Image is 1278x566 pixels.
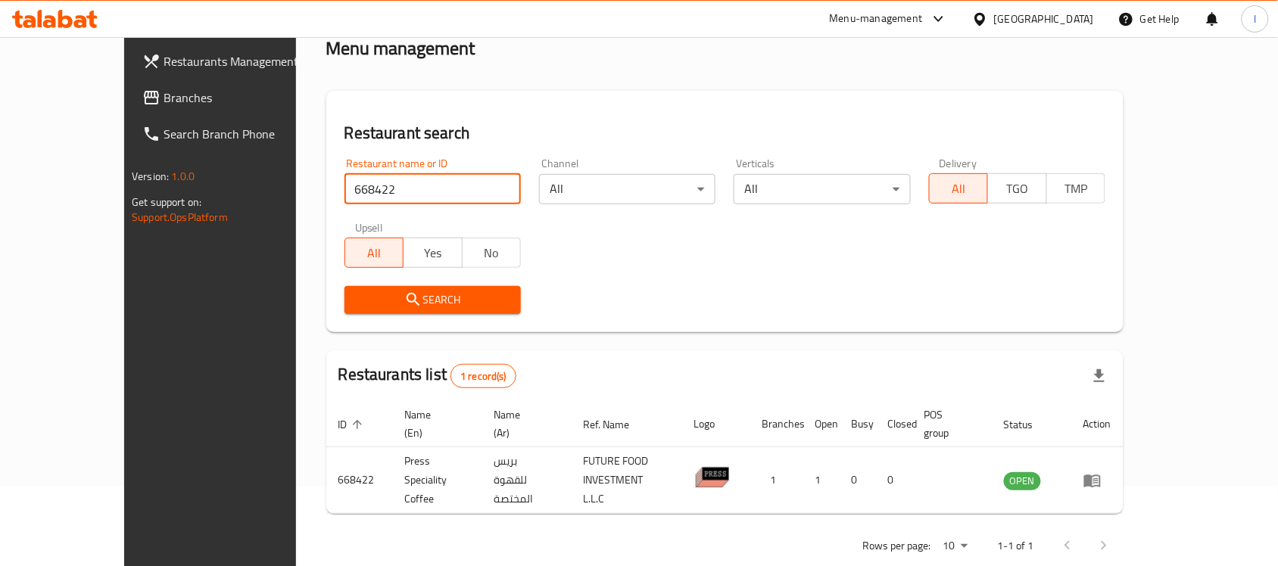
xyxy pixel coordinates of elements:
label: Delivery [940,158,977,169]
th: Busy [840,401,876,447]
span: Search [357,291,509,309]
span: 1 record(s) [451,369,516,384]
td: 0 [840,447,876,514]
a: Restaurants Management [130,43,338,79]
table: enhanced table [326,401,1124,514]
span: Name (En) [405,406,464,442]
h2: Restaurants list [338,363,516,388]
td: 1 [803,447,840,514]
span: Ref. Name [583,415,649,434]
p: 1-1 of 1 [998,536,1034,555]
div: Menu-management [830,10,923,28]
th: Closed [876,401,912,447]
a: Branches [130,79,338,116]
h2: Menu management [326,36,475,61]
img: Press Speciality Coffee [694,459,732,496]
span: No [469,242,515,264]
button: All [929,173,988,204]
span: Yes [410,242,456,264]
button: No [462,238,521,268]
span: Version: [132,166,169,186]
td: Press Speciality Coffee [393,447,482,514]
label: Upsell [355,222,383,233]
a: Search Branch Phone [130,116,338,152]
span: TGO [994,178,1040,200]
div: Rows per page: [937,535,974,558]
div: All [539,174,715,204]
span: Name (Ar) [494,406,553,442]
button: TMP [1046,173,1105,204]
span: POS group [924,406,974,442]
span: ID [338,415,367,434]
span: Status [1004,415,1053,434]
span: All [936,178,982,200]
div: All [734,174,910,204]
input: Search for restaurant name or ID.. [344,174,521,204]
td: FUTURE FOOD INVESTMENT L.L.C [571,447,681,514]
button: Search [344,286,521,314]
h2: Restaurant search [344,122,1105,145]
td: بريس للقهوة المختصة [482,447,571,514]
div: Total records count [450,364,516,388]
span: Restaurants Management [164,52,326,70]
span: OPEN [1004,472,1041,490]
div: Menu [1083,471,1111,490]
td: 1 [750,447,803,514]
div: [GEOGRAPHIC_DATA] [994,11,1094,27]
span: 1.0.0 [171,166,195,186]
td: 668422 [326,447,393,514]
th: Branches [750,401,803,447]
span: l [1254,11,1256,27]
span: TMP [1053,178,1099,200]
span: Branches [164,89,326,107]
td: 0 [876,447,912,514]
th: Action [1071,401,1124,447]
span: Get support on: [132,192,201,212]
div: Export file [1081,358,1117,394]
button: Yes [403,238,462,268]
th: Open [803,401,840,447]
p: Rows per page: [863,536,931,555]
th: Logo [682,401,750,447]
a: Support.OpsPlatform [132,207,228,227]
span: All [351,242,397,264]
span: Search Branch Phone [164,125,326,143]
button: All [344,238,404,268]
button: TGO [987,173,1046,204]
